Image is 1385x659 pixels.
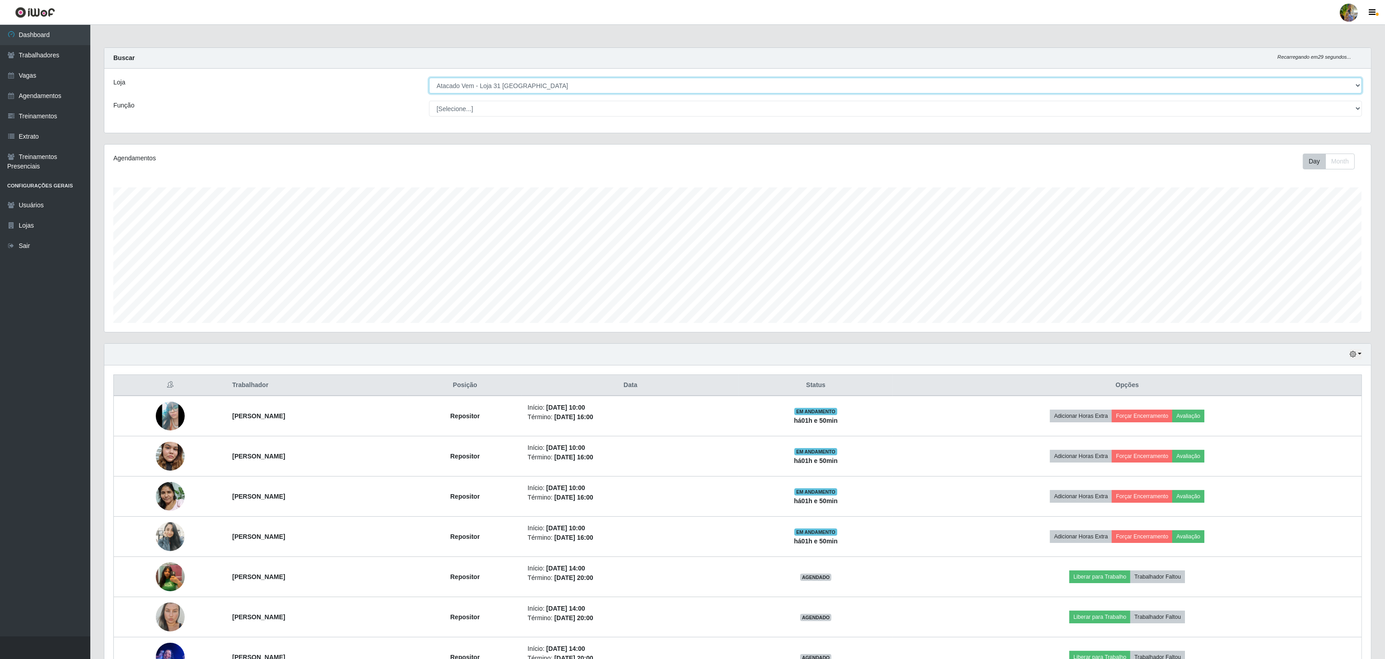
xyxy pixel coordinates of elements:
th: Data [522,375,739,396]
img: 1749579597632.jpeg [156,558,185,596]
time: [DATE] 10:00 [546,524,585,532]
button: Forçar Encerramento [1112,490,1172,503]
button: Adicionar Horas Extra [1050,490,1112,503]
span: AGENDADO [800,574,832,581]
img: 1756311353314.jpeg [156,437,185,475]
strong: Repositor [450,573,480,580]
strong: há 01 h e 50 min [794,537,838,545]
time: [DATE] 14:00 [546,645,585,652]
button: Adicionar Horas Extra [1050,530,1112,543]
li: Início: [527,564,733,573]
li: Início: [527,604,733,613]
li: Término: [527,412,733,422]
button: Trabalhador Faltou [1130,570,1185,583]
button: Adicionar Horas Extra [1050,450,1112,463]
strong: [PERSON_NAME] [232,533,285,540]
strong: há 01 h e 50 min [794,497,838,505]
li: Início: [527,523,733,533]
img: 1757103327275.jpeg [156,505,185,568]
button: Liberar para Trabalho [1069,611,1130,623]
span: AGENDADO [800,614,832,621]
th: Status [739,375,893,396]
li: Término: [527,453,733,462]
button: Forçar Encerramento [1112,410,1172,422]
time: [DATE] 16:00 [554,453,593,461]
strong: [PERSON_NAME] [232,573,285,580]
li: Início: [527,483,733,493]
time: [DATE] 16:00 [554,534,593,541]
time: [DATE] 10:00 [546,404,585,411]
button: Trabalhador Faltou [1130,611,1185,623]
label: Função [113,101,135,110]
li: Término: [527,573,733,583]
span: EM ANDAMENTO [794,488,837,495]
li: Término: [527,493,733,502]
strong: [PERSON_NAME] [232,493,285,500]
button: Avaliação [1172,490,1204,503]
time: [DATE] 14:00 [546,605,585,612]
strong: Repositor [450,412,480,420]
img: 1755391845867.jpeg [156,594,185,641]
strong: [PERSON_NAME] [232,613,285,621]
img: 1756721929022.jpeg [156,477,185,515]
strong: Repositor [450,493,480,500]
time: [DATE] 20:00 [554,574,593,581]
strong: há 01 h e 50 min [794,417,838,424]
button: Avaliação [1172,410,1204,422]
button: Forçar Encerramento [1112,530,1172,543]
strong: há 01 h e 50 min [794,457,838,464]
span: EM ANDAMENTO [794,448,837,455]
li: Início: [527,644,733,654]
th: Opções [893,375,1362,396]
time: [DATE] 14:00 [546,565,585,572]
label: Loja [113,78,125,87]
time: [DATE] 10:00 [546,484,585,491]
button: Adicionar Horas Extra [1050,410,1112,422]
strong: Repositor [450,613,480,621]
button: Liberar para Trabalho [1069,570,1130,583]
th: Posição [408,375,522,396]
li: Início: [527,403,733,412]
span: EM ANDAMENTO [794,528,837,536]
button: Day [1303,154,1326,169]
i: Recarregando em 29 segundos... [1278,54,1351,60]
strong: [PERSON_NAME] [232,453,285,460]
th: Trabalhador [227,375,408,396]
li: Início: [527,443,733,453]
div: Agendamentos [113,154,626,163]
button: Avaliação [1172,530,1204,543]
img: 1755380382994.jpeg [156,384,185,448]
time: [DATE] 20:00 [554,614,593,622]
time: [DATE] 10:00 [546,444,585,451]
strong: [PERSON_NAME] [232,412,285,420]
button: Avaliação [1172,450,1204,463]
strong: Buscar [113,54,135,61]
time: [DATE] 16:00 [554,494,593,501]
div: Toolbar with button groups [1303,154,1362,169]
span: EM ANDAMENTO [794,408,837,415]
strong: Repositor [450,533,480,540]
li: Término: [527,533,733,542]
img: CoreUI Logo [15,7,55,18]
div: First group [1303,154,1355,169]
strong: Repositor [450,453,480,460]
time: [DATE] 16:00 [554,413,593,421]
li: Término: [527,613,733,623]
button: Month [1325,154,1355,169]
button: Forçar Encerramento [1112,450,1172,463]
